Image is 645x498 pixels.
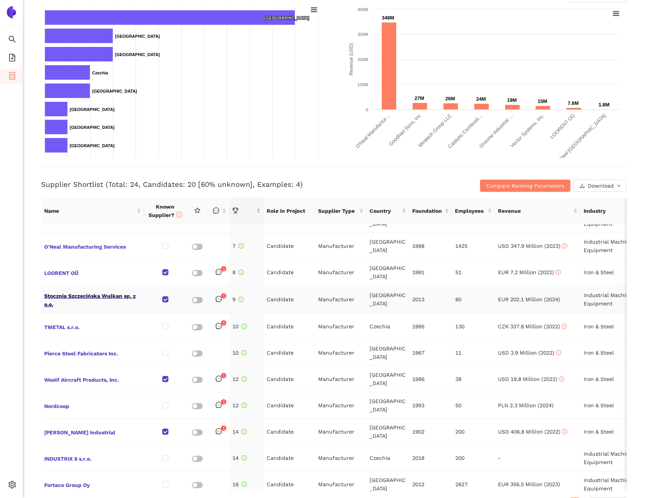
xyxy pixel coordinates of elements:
td: Candidate [264,233,315,259]
span: 10 [232,350,247,356]
span: message [216,376,222,382]
td: Manufacturer [315,259,367,286]
span: O'Neal Manufacturing Services [44,241,141,251]
span: download [579,183,585,189]
span: 7 [232,243,244,249]
span: LOORENT OÜ [44,267,141,277]
span: message [216,402,222,408]
span: info-circle [176,212,182,218]
span: message [216,296,222,302]
text: [GEOGRAPHIC_DATA] [115,34,160,39]
span: Stocznia Szczecińska Wulkan sp. z o.o. [44,290,141,308]
span: down [617,184,621,188]
text: [GEOGRAPHIC_DATA] [115,52,160,57]
span: CZK 337.8 Million (2022) [498,323,567,329]
text: LOORENT OÜ [549,113,576,140]
td: 1425 [452,233,495,259]
span: EUR 356.5 Million (2023) [498,481,560,487]
span: 12 [232,376,247,382]
text: Metro Steel [GEOGRAPHIC_DATA] [547,113,607,172]
span: setting [8,478,16,493]
span: 1 [222,266,225,271]
text: 15M [538,98,547,104]
span: INDUSTRIX 8 s.r.o. [44,453,141,463]
img: Logo [5,6,18,18]
span: 16 [232,481,247,487]
span: star [194,207,200,214]
td: 1998 [409,233,452,259]
span: message [216,323,222,329]
td: Candidate [264,445,315,471]
td: 2627 [452,471,495,498]
td: Candidate [264,313,315,340]
td: Czechia [367,313,409,340]
text: [GEOGRAPHIC_DATA] [264,16,309,20]
text: 26M [445,96,455,101]
td: [GEOGRAPHIC_DATA] [367,286,409,313]
td: [GEOGRAPHIC_DATA] [367,366,409,392]
text: Miratech Group LLC [417,113,452,148]
span: EUR 202.1 Million (2024) [498,296,560,302]
text: [GEOGRAPHIC_DATA] [70,143,115,148]
td: 1993 [409,392,452,419]
span: info-circle [562,324,567,329]
span: 1 [222,320,225,326]
text: 24M [476,96,486,102]
span: info-circle [562,243,567,249]
td: [GEOGRAPHIC_DATA] [367,233,409,259]
td: Manufacturer [315,445,367,471]
td: 1991 [409,259,452,286]
span: Country [370,207,400,215]
span: USD 406.8 Million (2022) [498,429,567,435]
td: Manufacturer [315,286,367,313]
text: 100M [357,82,368,87]
td: Manufacturer [315,313,367,340]
text: 300M [357,32,368,37]
td: 38 [452,366,495,392]
span: container [8,69,16,85]
td: Manufacturer [315,419,367,445]
span: info-circle [242,350,247,355]
span: Compare Ranking Parameters [486,182,564,190]
text: O'Neal Manufactur… [354,113,391,149]
span: 1 [222,426,225,431]
span: info-circle [242,482,247,487]
span: 1 [222,373,225,378]
td: Candidate [264,419,315,445]
span: message [216,428,222,434]
span: Fortaco Group Oy [44,479,141,489]
td: [GEOGRAPHIC_DATA] [367,340,409,366]
td: 2018 [409,445,452,471]
text: [GEOGRAPHIC_DATA] [70,125,115,130]
text: Revenue (USD) [348,43,354,76]
td: [GEOGRAPHIC_DATA] [367,471,409,498]
td: 1986 [409,366,452,392]
span: search [8,33,16,48]
td: Candidate [264,392,315,419]
sup: 1 [221,266,226,271]
td: 51 [452,259,495,286]
td: 200 [452,445,495,471]
text: 348M [382,15,394,21]
span: [PERSON_NAME] Industrial [44,427,141,437]
td: [GEOGRAPHIC_DATA] [367,259,409,286]
sup: 1 [221,293,226,299]
text: 400M [357,7,368,12]
span: info-circle [556,350,561,355]
span: info-circle [242,403,247,408]
td: 2012 [409,471,452,498]
span: USD 347.9 Million (2023) [498,243,567,249]
span: message [213,207,219,214]
text: [GEOGRAPHIC_DATA] [70,107,115,112]
td: 1902 [409,419,452,445]
span: PLN 2.3 Million (2024) [498,402,554,408]
td: 1967 [409,340,452,366]
span: - [498,455,501,461]
text: 27M [415,95,424,101]
span: 14 [232,429,247,435]
td: 60 [452,286,495,313]
span: EUR 7.2 Million (2022) [498,269,561,275]
span: Woolf Aircraft Products, Inc. [44,374,141,384]
sup: 1 [221,426,226,431]
span: Nordcoop [44,400,141,410]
